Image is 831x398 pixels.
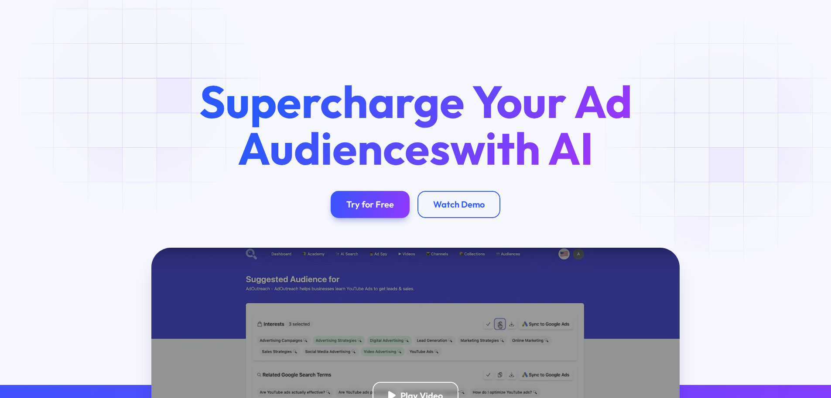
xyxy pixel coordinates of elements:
span: with AI [450,120,593,177]
div: Try for Free [346,199,394,210]
h1: Supercharge Your Ad Audiences [181,78,650,171]
div: Watch Demo [433,199,485,210]
a: Try for Free [331,191,410,218]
